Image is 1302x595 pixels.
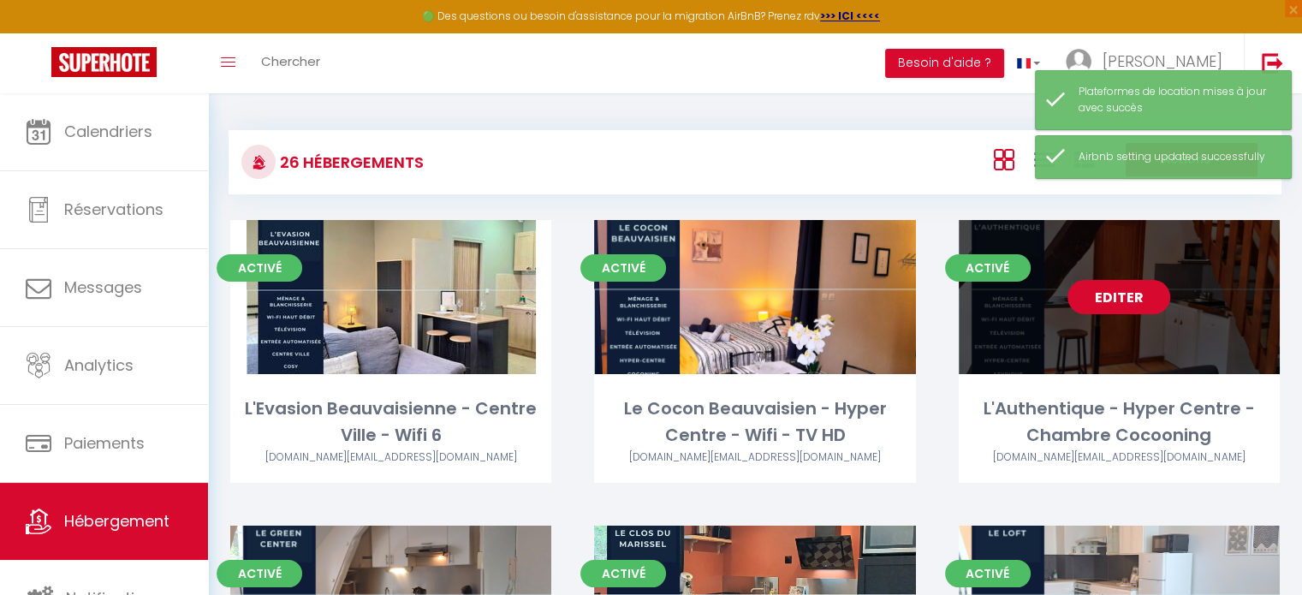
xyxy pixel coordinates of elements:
div: L'Authentique - Hyper Centre - Chambre Cocooning [959,396,1280,449]
span: Activé [945,254,1031,282]
span: Analytics [64,354,134,376]
span: Activé [580,254,666,282]
a: >>> ICI <<<< [820,9,880,23]
span: Réservations [64,199,163,220]
a: Chercher [248,33,333,93]
div: Plateformes de location mises à jour avec succès [1079,84,1274,116]
span: Paiements [64,432,145,454]
div: Airbnb setting updated successfully [1079,149,1274,165]
span: Activé [580,560,666,587]
span: Hébergement [64,510,169,532]
span: [PERSON_NAME] [1103,51,1222,72]
a: Vue en Liste [1033,145,1054,173]
div: Airbnb [594,449,915,466]
div: Le Cocon Beauvaisien - Hyper Centre - Wifi - TV HD [594,396,915,449]
span: Calendriers [64,121,152,142]
h3: 26 Hébergements [276,143,424,181]
span: Messages [64,277,142,298]
img: logout [1262,52,1283,74]
div: L'Evasion Beauvaisienne - Centre Ville - Wifi 6 [230,396,551,449]
span: Activé [945,560,1031,587]
a: Editer [1067,280,1170,314]
button: Besoin d'aide ? [885,49,1004,78]
span: Activé [217,254,302,282]
a: Vue en Box [993,145,1014,173]
div: Airbnb [959,449,1280,466]
a: ... [PERSON_NAME] [1053,33,1244,93]
img: Super Booking [51,47,157,77]
span: Chercher [261,52,320,70]
span: Activé [217,560,302,587]
div: Airbnb [230,449,551,466]
img: ... [1066,49,1091,74]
